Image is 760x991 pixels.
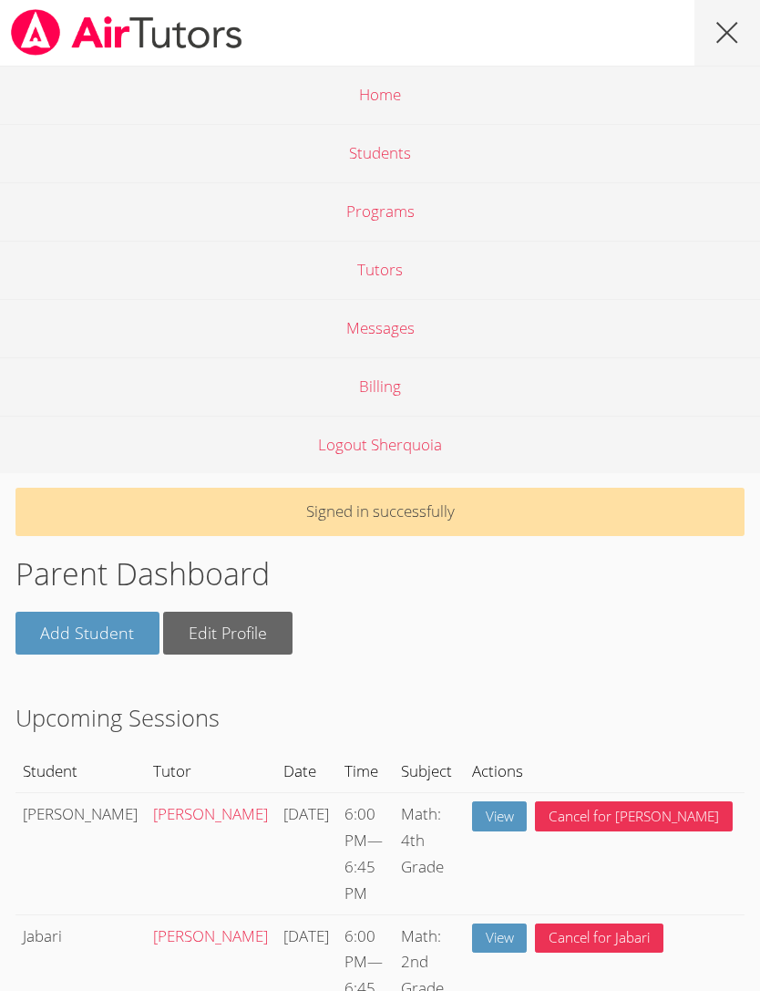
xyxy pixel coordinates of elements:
h1: Parent Dashboard [15,551,745,597]
th: Tutor [146,751,276,793]
p: Signed in successfully [15,488,745,536]
a: [PERSON_NAME] [153,925,268,946]
span: 6:45 PM [344,856,375,903]
h2: Upcoming Sessions [15,700,745,735]
th: Student [15,751,146,793]
span: 6:00 PM [344,925,375,973]
a: Edit Profile [163,612,293,655]
a: View [472,801,528,831]
th: Time [337,751,393,793]
td: Math: 4th Grade [393,792,464,914]
th: Actions [464,751,745,793]
span: 6:00 PM [344,803,375,851]
span: Messages [346,317,415,338]
button: Cancel for [PERSON_NAME] [535,801,733,831]
a: [PERSON_NAME] [153,803,268,824]
img: airtutors_banner-c4298cdbf04f3fff15de1276eac7730deb9818008684d7c2e4769d2f7ddbe033.png [9,9,244,56]
button: Cancel for Jabari [535,924,663,954]
a: Add Student [15,612,160,655]
div: [DATE] [283,924,329,950]
th: Date [276,751,337,793]
td: [PERSON_NAME] [15,792,146,914]
div: — [344,801,385,907]
a: View [472,924,528,954]
th: Subject [393,751,464,793]
div: [DATE] [283,801,329,828]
